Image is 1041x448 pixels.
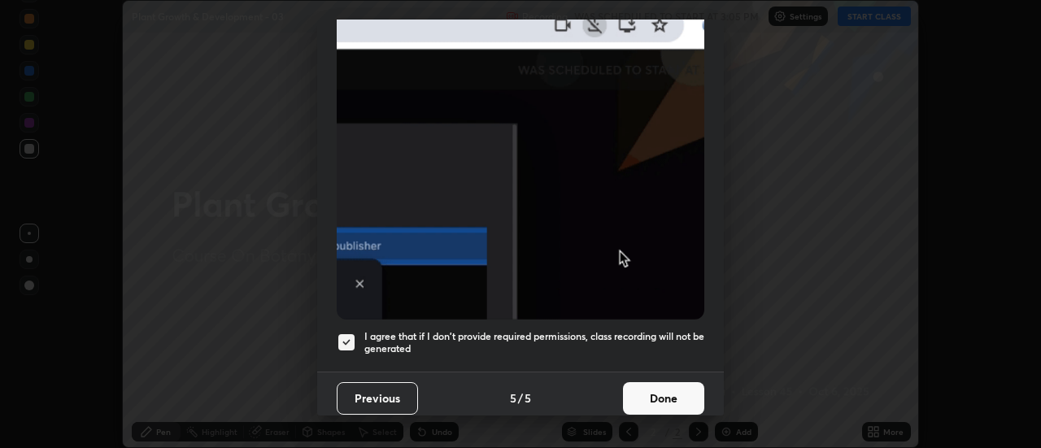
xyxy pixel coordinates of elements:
[364,330,704,355] h5: I agree that if I don't provide required permissions, class recording will not be generated
[525,389,531,407] h4: 5
[337,382,418,415] button: Previous
[510,389,516,407] h4: 5
[518,389,523,407] h4: /
[623,382,704,415] button: Done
